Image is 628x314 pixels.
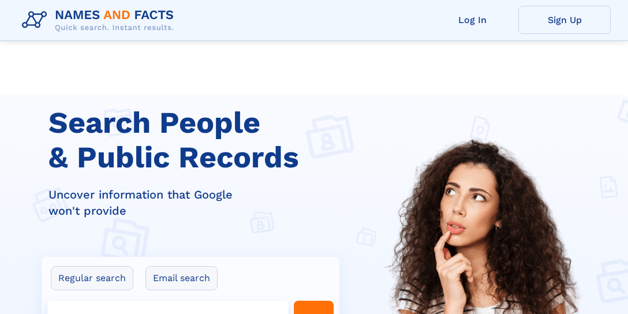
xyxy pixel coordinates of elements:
a: Log In [426,6,518,34]
a: Sign Up [518,6,611,34]
img: Logo Names and Facts [17,5,184,36]
div: Uncover information that Google won't provide [48,186,346,219]
label: Email search [145,266,218,290]
label: Regular search [51,266,133,290]
h1: Search People & Public Records [48,106,346,175]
